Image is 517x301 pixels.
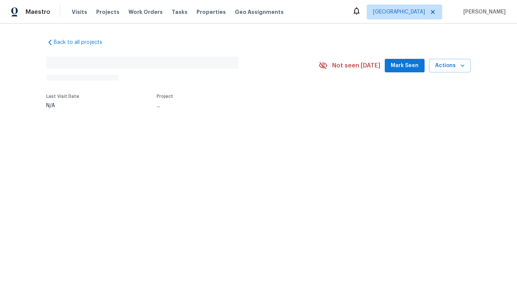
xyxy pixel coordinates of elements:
a: Back to all projects [46,39,118,46]
span: Tasks [172,9,187,15]
span: Actions [435,61,465,70]
span: Maestro [26,8,50,16]
button: Mark Seen [385,59,425,73]
span: Projects [96,8,119,16]
span: Properties [197,8,226,16]
span: Mark Seen [391,61,419,70]
span: Last Visit Date [46,94,79,99]
span: Not seen [DATE] [332,62,380,69]
span: Work Orders [128,8,163,16]
span: Geo Assignments [235,8,284,16]
span: [GEOGRAPHIC_DATA] [373,8,425,16]
div: N/A [46,103,79,108]
span: [PERSON_NAME] [460,8,506,16]
span: Visits [72,8,87,16]
span: Project [157,94,173,99]
div: ... [157,103,301,108]
button: Actions [429,59,471,73]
